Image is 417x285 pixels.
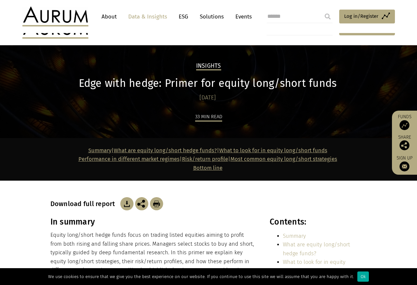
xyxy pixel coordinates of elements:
[270,217,365,227] h3: Contents:
[196,62,221,70] h2: Insights
[283,241,350,256] a: What are equity long/short hedge funds?
[78,156,180,162] a: Performance in different market regimes
[400,120,409,130] img: Access Funds
[283,233,306,239] a: Summary
[232,11,252,23] a: Events
[395,135,414,150] div: Share
[50,217,255,227] h3: In summary
[50,231,255,283] p: Equity long/short hedge funds focus on trading listed equities aiming to profit from both rising ...
[120,197,134,210] img: Download Article
[193,165,223,171] a: Bottom line
[114,147,217,154] a: What are equity long/short hedge funds?
[339,10,395,23] a: Log in/Register
[230,156,337,162] a: Most common equity long/short strategies
[395,155,414,171] a: Sign up
[125,11,170,23] a: Data & Insights
[182,156,228,162] a: Risk/return profile
[196,11,227,23] a: Solutions
[78,147,337,171] strong: | | | |
[219,147,327,154] a: What to look for in equity long/short funds
[344,12,378,20] span: Log in/Register
[400,140,409,150] img: Share this post
[88,147,111,154] a: Summary
[150,197,163,210] img: Download Article
[321,10,334,23] input: Submit
[395,114,414,130] a: Funds
[50,200,119,208] h3: Download full report
[400,161,409,171] img: Sign up to our newsletter
[50,93,365,102] div: [DATE]
[283,259,345,274] a: What to look for in equity long/short funds
[50,77,365,90] h1: Edge with hedge: Primer for equity long/short funds
[357,271,369,282] div: Ok
[98,11,120,23] a: About
[135,197,148,210] img: Share this post
[22,7,88,26] img: Aurum
[175,11,192,23] a: ESG
[195,113,222,122] div: 33 min read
